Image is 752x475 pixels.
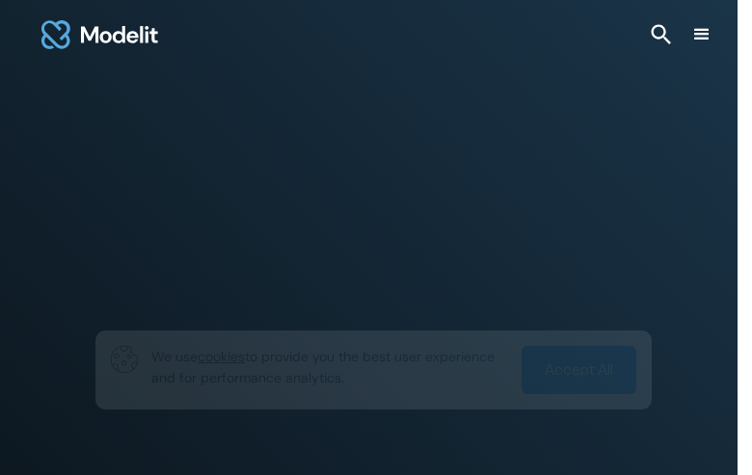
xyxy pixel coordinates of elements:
[39,12,161,58] a: home
[522,346,636,394] a: Accept All
[39,12,161,58] img: modelit logo
[151,346,508,388] p: We use to provide you the best user experience and for performance analytics.
[690,23,713,46] div: menu
[198,348,245,365] span: cookies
